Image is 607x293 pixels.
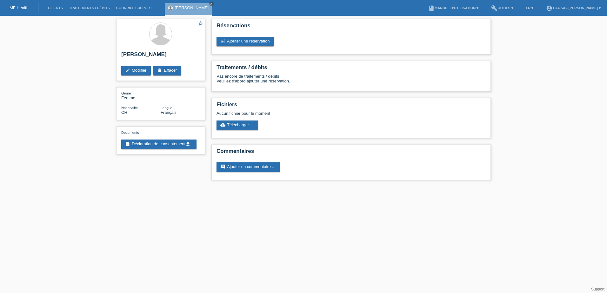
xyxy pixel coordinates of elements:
i: account_circle [546,5,552,11]
a: MF Health [10,5,29,10]
a: editModifier [121,66,151,75]
span: Genre [121,91,131,95]
div: Femme [121,91,161,100]
i: close [210,2,213,5]
div: Aucun fichier pour le moment [217,111,410,116]
a: post_addAjouter une réservation [217,37,274,46]
h2: Commentaires [217,148,486,158]
a: Support [591,287,604,291]
i: edit [125,68,130,73]
span: Langue [161,106,172,110]
i: book [428,5,435,11]
span: Documents [121,131,139,134]
h2: Traitements / débits [217,64,486,74]
i: star_border [198,21,203,26]
span: Français [161,110,177,115]
a: deleteEffacer [153,66,181,75]
a: bookManuel d’utilisation ▾ [425,6,482,10]
h2: Fichiers [217,101,486,111]
i: comment [220,164,225,169]
i: build [491,5,497,11]
i: description [125,141,130,146]
i: delete [157,68,162,73]
a: buildOutils ▾ [488,6,516,10]
span: Nationalité [121,106,138,110]
a: star_border [198,21,203,27]
span: Suisse [121,110,127,115]
a: FR ▾ [523,6,537,10]
a: Traitements / débits [66,6,113,10]
h2: Réservations [217,23,486,32]
a: Clients [45,6,66,10]
a: descriptionDéclaration de consentementget_app [121,140,197,149]
i: get_app [185,141,190,146]
a: [PERSON_NAME] [175,5,209,10]
div: Pas encore de traitements / débits Veuillez d'abord ajouter une réservation. [217,74,486,88]
a: commentAjouter un commentaire ... [217,162,280,172]
a: account_circleTOA SA - [PERSON_NAME] ▾ [543,6,604,10]
i: cloud_upload [220,122,225,127]
a: close [209,2,214,6]
h2: [PERSON_NAME] [121,51,200,61]
i: post_add [220,39,225,44]
a: Courriel Support [113,6,155,10]
a: cloud_uploadTélécharger ... [217,120,258,130]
